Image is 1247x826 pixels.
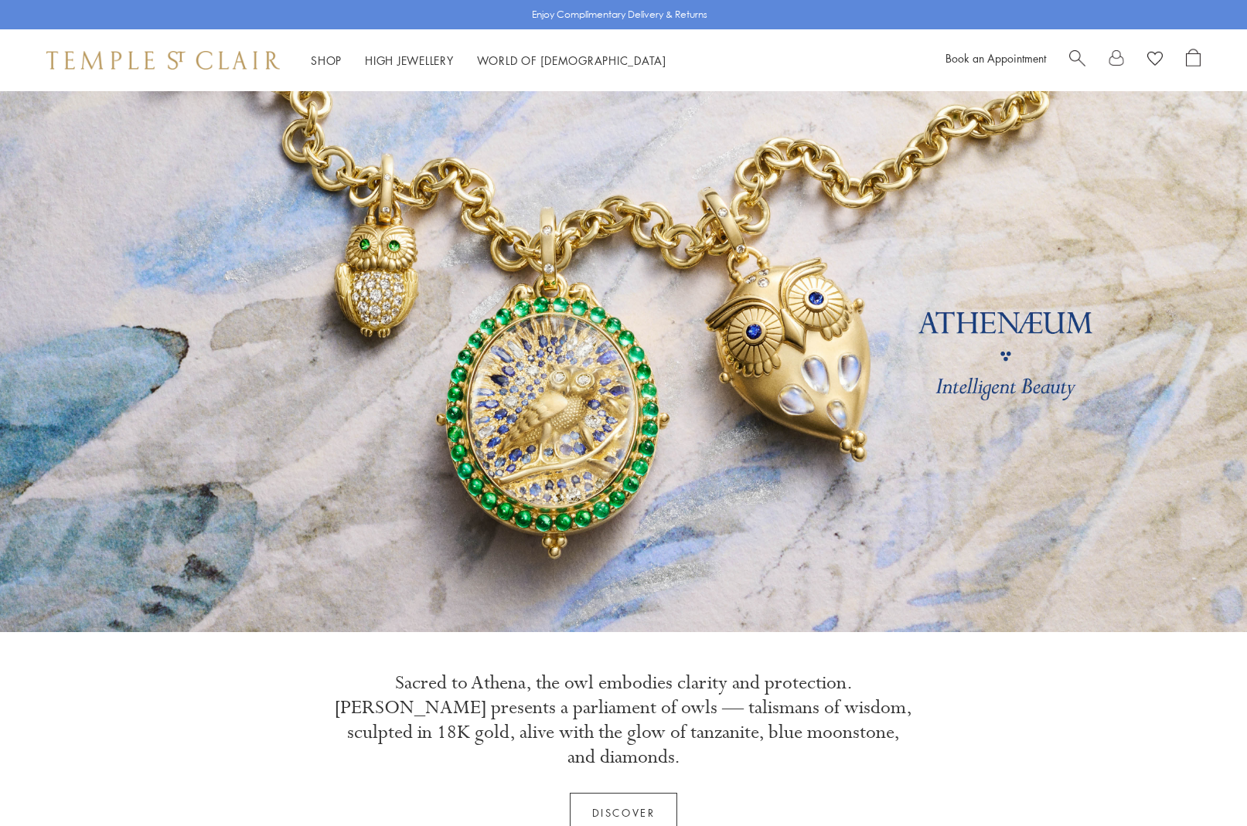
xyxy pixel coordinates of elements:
[1147,49,1163,72] a: View Wishlist
[477,53,666,68] a: World of [DEMOGRAPHIC_DATA]World of [DEMOGRAPHIC_DATA]
[311,51,666,70] nav: Main navigation
[311,53,342,68] a: ShopShop
[365,53,454,68] a: High JewelleryHigh Jewellery
[945,50,1046,66] a: Book an Appointment
[46,51,280,70] img: Temple St. Clair
[1186,49,1201,72] a: Open Shopping Bag
[1069,49,1085,72] a: Search
[532,7,707,22] p: Enjoy Complimentary Delivery & Returns
[334,671,914,770] p: Sacred to Athena, the owl embodies clarity and protection. [PERSON_NAME] presents a parliament of...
